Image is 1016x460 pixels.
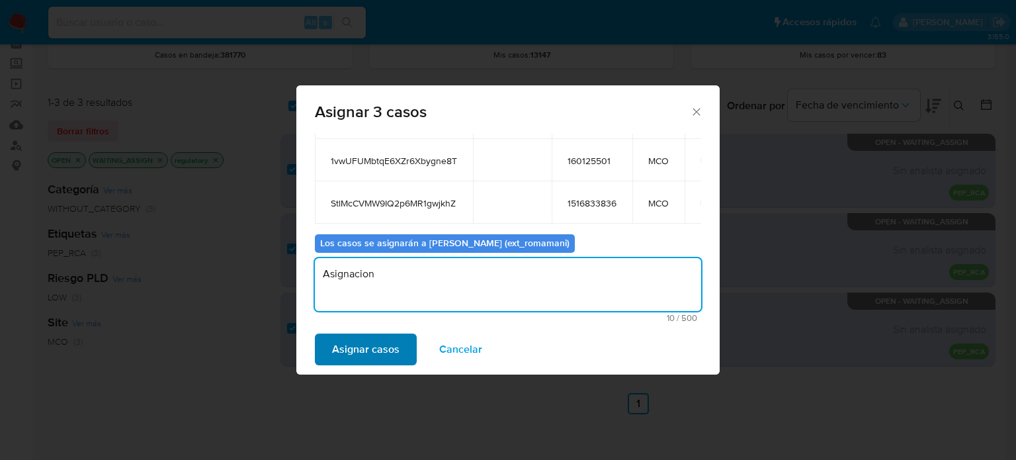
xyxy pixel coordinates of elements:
[296,85,720,375] div: assign-modal
[568,155,616,167] span: 160125501
[331,155,457,167] span: 1vwUFUMbtqE6XZr6Xbygne8T
[568,197,616,209] span: 1516833836
[439,335,482,364] span: Cancelar
[422,334,499,365] button: Cancelar
[315,104,690,120] span: Asignar 3 casos
[315,258,701,311] textarea: Asignacion
[332,335,400,364] span: Asignar casos
[331,197,457,209] span: StlMcCVMW9IQ2p6MR1gwjkhZ
[315,334,417,365] button: Asignar casos
[690,105,702,117] button: Cerrar ventana
[648,155,669,167] span: MCO
[648,197,669,209] span: MCO
[700,152,716,168] button: icon-button
[320,236,570,250] b: Los casos se asignarán a [PERSON_NAME] (ext_romamani)
[700,195,716,210] button: icon-button
[319,314,697,322] span: Máximo 500 caracteres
